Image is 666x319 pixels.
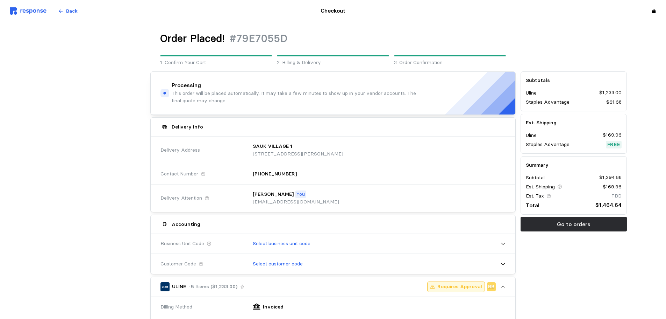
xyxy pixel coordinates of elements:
p: Subtotal [526,174,545,181]
p: $169.96 [603,183,622,191]
p: TBD [611,192,622,200]
p: Uline [526,131,537,139]
p: Staples Advantage [526,98,570,106]
p: Free [607,141,621,148]
p: Select customer code [253,260,303,268]
p: $61.68 [606,98,622,106]
p: $1,294.68 [599,174,622,181]
h4: Processing [172,82,201,90]
p: Est. Tax [526,192,544,200]
button: Go to orders [521,217,627,231]
p: Requires Approval [437,283,482,291]
p: SAUK VILLAGE 1 [253,143,292,150]
p: [EMAIL_ADDRESS][DOMAIN_NAME] [253,198,339,206]
p: Back [66,7,78,15]
p: Est. Shipping [526,183,555,191]
p: You [296,190,305,198]
h1: #79E7055D [229,32,287,46]
h5: Est. Shipping [526,119,622,126]
p: [PERSON_NAME] [253,190,294,198]
span: Contact Number [160,170,198,178]
h5: Summary [526,161,622,169]
h5: Delivery Info [172,123,203,131]
p: · 5 Items ($1,233.00) [188,283,237,291]
p: 2. Billing & Delivery [277,59,389,67]
h5: Accounting [172,221,200,228]
p: Go to orders [557,220,590,229]
span: Customer Code [160,260,196,268]
h1: Order Placed! [160,32,224,46]
p: This order will be placed automatically. It may take a few minutes to show up in your vendor acco... [172,90,420,105]
p: Staples Advantage [526,141,570,148]
p: Select business unit code [253,240,310,248]
p: ULINE [172,283,186,291]
p: [STREET_ADDRESS][PERSON_NAME] [253,150,343,158]
p: Uline [526,89,537,97]
h4: Checkout [321,7,345,15]
button: Back [54,5,81,18]
button: ULINE· 5 Items ($1,233.00)Requires ApprovalBB [151,277,515,297]
h5: Subtotals [526,77,622,84]
p: Total [526,201,539,209]
p: 1. Confirm Your Cart [160,59,272,67]
span: Delivery Attention [160,194,202,202]
p: Invoiced [263,303,284,311]
p: BB [488,283,494,291]
span: Delivery Address [160,146,200,154]
p: $169.96 [603,131,622,139]
p: 3. Order Confirmation [394,59,506,67]
span: Billing Method [160,303,192,311]
p: [PHONE_NUMBER] [253,170,297,178]
span: Business Unit Code [160,240,204,248]
img: svg%3e [10,7,46,15]
p: $1,464.64 [595,201,622,209]
p: $1,233.00 [599,89,622,97]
